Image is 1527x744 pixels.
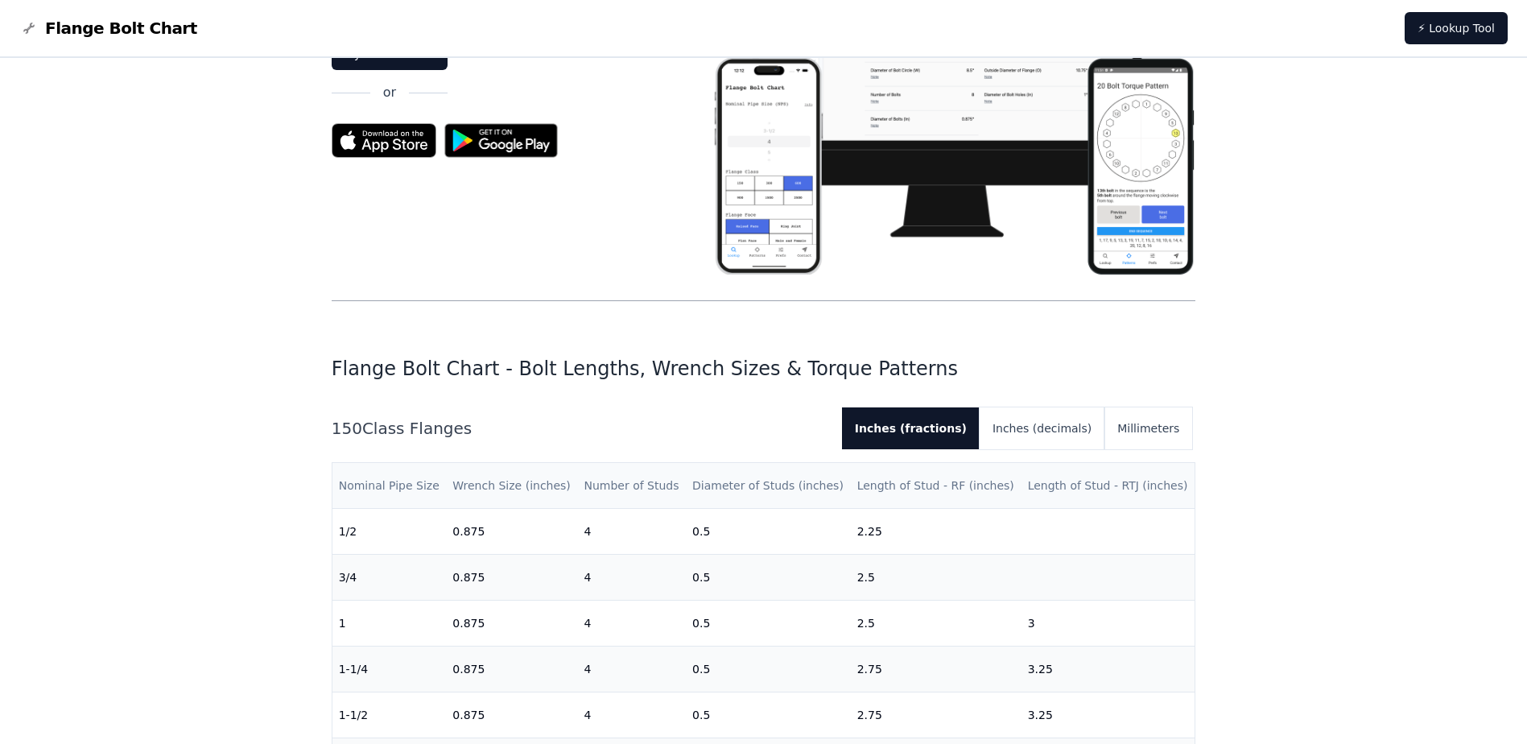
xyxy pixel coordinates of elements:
[446,601,577,647] td: 0.875
[1021,601,1195,647] td: 3
[446,647,577,692] td: 0.875
[686,555,851,601] td: 0.5
[686,647,851,692] td: 0.5
[686,601,851,647] td: 0.5
[1021,463,1195,509] th: Length of Stud - RTJ (inches)
[686,692,851,738] td: 0.5
[332,692,447,738] td: 1-1/2
[332,463,447,509] th: Nominal Pipe Size
[332,601,447,647] td: 1
[332,356,1196,382] h1: Flange Bolt Chart - Bolt Lengths, Wrench Sizes & Torque Patterns
[1021,647,1195,692] td: 3.25
[332,123,436,158] img: App Store badge for the Flange Bolt Chart app
[19,19,39,38] img: Flange Bolt Chart Logo
[577,647,686,692] td: 4
[851,647,1021,692] td: 2.75
[332,647,447,692] td: 1-1/4
[19,17,197,39] a: Flange Bolt Chart LogoFlange Bolt Chart
[577,692,686,738] td: 4
[383,83,396,102] p: or
[446,555,577,601] td: 0.875
[436,115,567,166] img: Get it on Google Play
[446,509,577,555] td: 0.875
[332,509,447,555] td: 1/2
[851,692,1021,738] td: 2.75
[980,407,1104,449] button: Inches (decimals)
[332,417,829,440] h2: 150 Class Flanges
[577,555,686,601] td: 4
[1104,407,1192,449] button: Millimeters
[1405,12,1508,44] a: ⚡ Lookup Tool
[45,17,197,39] span: Flange Bolt Chart
[842,407,980,449] button: Inches (fractions)
[446,692,577,738] td: 0.875
[851,601,1021,647] td: 2.5
[446,463,577,509] th: Wrench Size (inches)
[577,601,686,647] td: 4
[577,463,686,509] th: Number of Studs
[686,509,851,555] td: 0.5
[1021,692,1195,738] td: 3.25
[332,555,447,601] td: 3/4
[851,555,1021,601] td: 2.5
[686,463,851,509] th: Diameter of Studs (inches)
[851,463,1021,509] th: Length of Stud - RF (inches)
[851,509,1021,555] td: 2.25
[577,509,686,555] td: 4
